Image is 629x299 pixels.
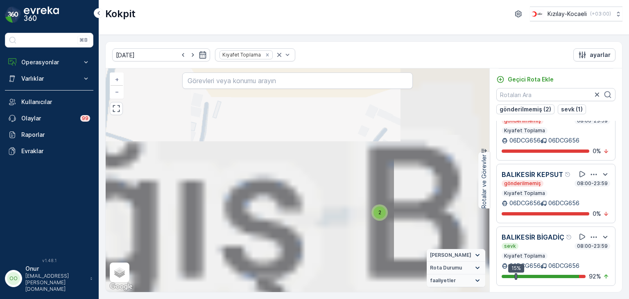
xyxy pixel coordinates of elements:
button: Kızılay-Kocaeli(+03:00) [530,7,622,21]
img: logo_dark-DEwI_e13.png [24,7,59,23]
p: Rotalar ve Görevler [480,154,488,208]
p: Kullanıcılar [21,98,90,106]
input: dd/mm/yyyy [112,48,210,61]
p: 06DCG656 [509,199,541,207]
p: ⌘B [79,37,88,43]
p: 06DCG656 [548,199,579,207]
p: 08:00-23:59 [576,243,609,249]
p: Onur [25,265,86,273]
p: gönderilmemiş [503,118,542,124]
button: OOOnur[EMAIL_ADDRESS][PERSON_NAME][DOMAIN_NAME] [5,265,93,292]
div: 15% [508,264,524,273]
img: logo [5,7,21,23]
a: Raporlar [5,127,93,143]
div: Remove Kıyafet Toplama [263,52,272,58]
span: v 1.48.1 [5,258,93,263]
p: ayarlar [590,51,611,59]
p: 06DCG656 [509,136,541,145]
summary: Rota Durumu [427,262,485,274]
div: Kıyafet Toplama [220,51,262,59]
button: ayarlar [573,48,615,61]
div: 2 [371,204,388,221]
button: gönderilmemiş (2) [496,104,554,114]
a: Uzaklaştır [111,86,123,98]
p: 08:00-23:59 [576,118,609,124]
a: Olaylar99 [5,110,93,127]
div: Yardım Araç İkonu [566,234,572,240]
summary: [PERSON_NAME] [427,249,485,262]
p: Olaylar [21,114,75,122]
span: faaliyetler [430,277,456,284]
p: Kokpit [105,7,136,20]
p: Kıyafet Toplama [503,190,546,197]
a: Geçici Rota Ekle [496,75,554,84]
p: Kıyafet Toplama [503,253,546,259]
summary: faaliyetler [427,274,485,287]
img: Google [108,281,135,292]
img: k%C4%B1z%C4%B1lay_0jL9uU1.png [530,9,544,18]
a: Yakınlaştır [111,73,123,86]
input: Görevleri veya konumu arayın [182,72,412,89]
a: Bu bölgeyi Google Haritalar'da açın (yeni pencerede açılır) [108,281,135,292]
p: 92 % [589,272,601,281]
button: sevk (1) [558,104,586,114]
a: Evraklar [5,143,93,159]
p: 0 % [593,147,601,155]
p: Operasyonlar [21,58,77,66]
p: 06DCG656 [548,136,579,145]
p: sevk [503,243,517,249]
span: [PERSON_NAME] [430,252,471,258]
button: Varlıklar [5,70,93,87]
span: − [115,88,119,95]
a: Kullanıcılar [5,94,93,110]
p: gönderilmemiş (2) [500,105,551,113]
p: 06DCG656 [509,262,541,270]
button: Operasyonlar [5,54,93,70]
p: gönderilmemiş [503,180,542,187]
p: Kıyafet Toplama [503,127,546,134]
p: 0 % [593,210,601,218]
p: Varlıklar [21,75,77,83]
span: + [115,76,119,83]
p: ( +03:00 ) [590,11,611,17]
p: [EMAIL_ADDRESS][PERSON_NAME][DOMAIN_NAME] [25,273,86,292]
p: 08:00-23:59 [576,180,609,187]
div: Yardım Araç İkonu [565,171,571,178]
p: sevk (1) [561,105,583,113]
p: 06DCG656 [548,262,579,270]
p: Raporlar [21,131,90,139]
a: Layers [111,263,129,281]
input: Rotaları Ara [496,88,615,101]
p: BALIKESİR KEPSUT [502,170,563,179]
span: 2 [378,209,381,215]
p: 99 [82,115,88,122]
p: BALIKESİR BİGADİÇ [502,232,564,242]
p: Kızılay-Kocaeli [548,10,587,18]
span: Rota Durumu [430,265,462,271]
p: Geçici Rota Ekle [508,75,554,84]
div: OO [7,272,20,285]
p: Evraklar [21,147,90,155]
